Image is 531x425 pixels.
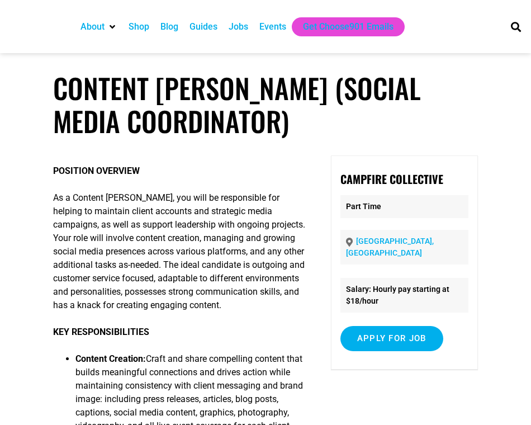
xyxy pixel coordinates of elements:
a: Shop [129,20,149,34]
nav: Main nav [75,17,496,36]
p: Part Time [340,195,468,218]
strong: Campfire Collective [340,171,443,187]
strong: KEY RESPONSIBILITIES [53,327,149,337]
strong: POSITION OVERVIEW [53,166,140,176]
a: Blog [160,20,178,34]
div: Search [506,17,525,36]
div: About [75,17,123,36]
a: Events [259,20,286,34]
p: As a Content [PERSON_NAME], you will be responsible for helping to maintain client accounts and s... [53,191,310,312]
input: Apply for job [340,326,443,351]
li: Salary: Hourly pay starting at $18/hour [340,278,468,313]
h1: Content [PERSON_NAME] (Social Media Coordinator) [53,72,478,138]
a: About [80,20,105,34]
a: Guides [189,20,217,34]
a: Get Choose901 Emails [303,20,393,34]
a: Jobs [229,20,248,34]
strong: Content Creation: [75,353,146,364]
a: [GEOGRAPHIC_DATA], [GEOGRAPHIC_DATA] [346,237,434,257]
